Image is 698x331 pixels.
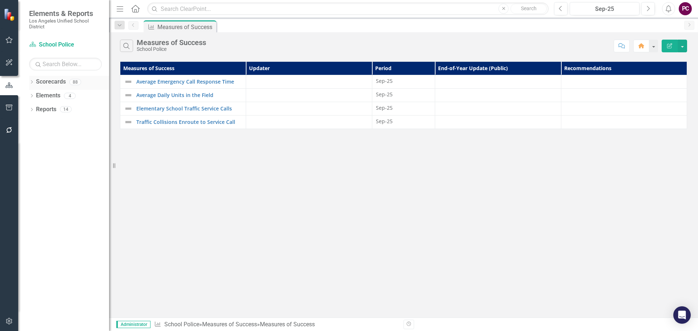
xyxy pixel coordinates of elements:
[120,102,246,116] td: Double-Click to Edit Right Click for Context Menu
[376,118,431,125] div: Sep-25
[376,77,431,85] div: Sep-25
[147,3,549,15] input: Search ClearPoint...
[521,5,537,11] span: Search
[36,92,60,100] a: Elements
[673,306,691,324] div: Open Intercom Messenger
[202,321,257,328] a: Measures of Success
[376,104,431,112] div: Sep-25
[120,116,246,129] td: Double-Click to Edit Right Click for Context Menu
[570,2,639,15] button: Sep-25
[69,79,81,85] div: 88
[376,91,431,98] div: Sep-25
[246,116,372,129] td: Double-Click to Edit
[260,321,315,328] div: Measures of Success
[561,89,687,102] td: Double-Click to Edit
[124,91,133,100] img: Not Defined
[60,106,72,113] div: 14
[29,41,102,49] a: School Police
[64,93,76,99] div: 4
[116,321,151,328] span: Administrator
[164,321,199,328] a: School Police
[246,102,372,116] td: Double-Click to Edit
[124,104,133,113] img: Not Defined
[246,89,372,102] td: Double-Click to Edit
[124,118,133,126] img: Not Defined
[120,89,246,102] td: Double-Click to Edit Right Click for Context Menu
[572,5,637,13] div: Sep-25
[120,75,246,89] td: Double-Click to Edit Right Click for Context Menu
[510,4,547,14] button: Search
[435,102,561,116] td: Double-Click to Edit
[435,116,561,129] td: Double-Click to Edit
[154,320,398,329] div: » »
[29,58,102,70] input: Search Below...
[561,116,687,129] td: Double-Click to Edit
[435,75,561,89] td: Double-Click to Edit
[29,18,102,30] small: Los Angeles Unified School District
[136,92,242,98] a: Average Daily Units in the Field
[136,106,242,111] a: Elementary School Traffic Service Calls
[137,39,206,47] div: Measures of Success
[137,47,206,52] div: School Police
[157,23,214,32] div: Measures of Success
[561,75,687,89] td: Double-Click to Edit
[136,119,242,125] a: Traffic Collisions Enroute to Service Call
[124,77,133,86] img: Not Defined
[4,8,16,21] img: ClearPoint Strategy
[36,105,56,114] a: Reports
[679,2,692,15] button: PC
[36,78,66,86] a: Scorecards
[435,89,561,102] td: Double-Click to Edit
[29,9,102,18] span: Elements & Reports
[246,75,372,89] td: Double-Click to Edit
[561,102,687,116] td: Double-Click to Edit
[136,79,242,84] a: Average Emergency Call Response Time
